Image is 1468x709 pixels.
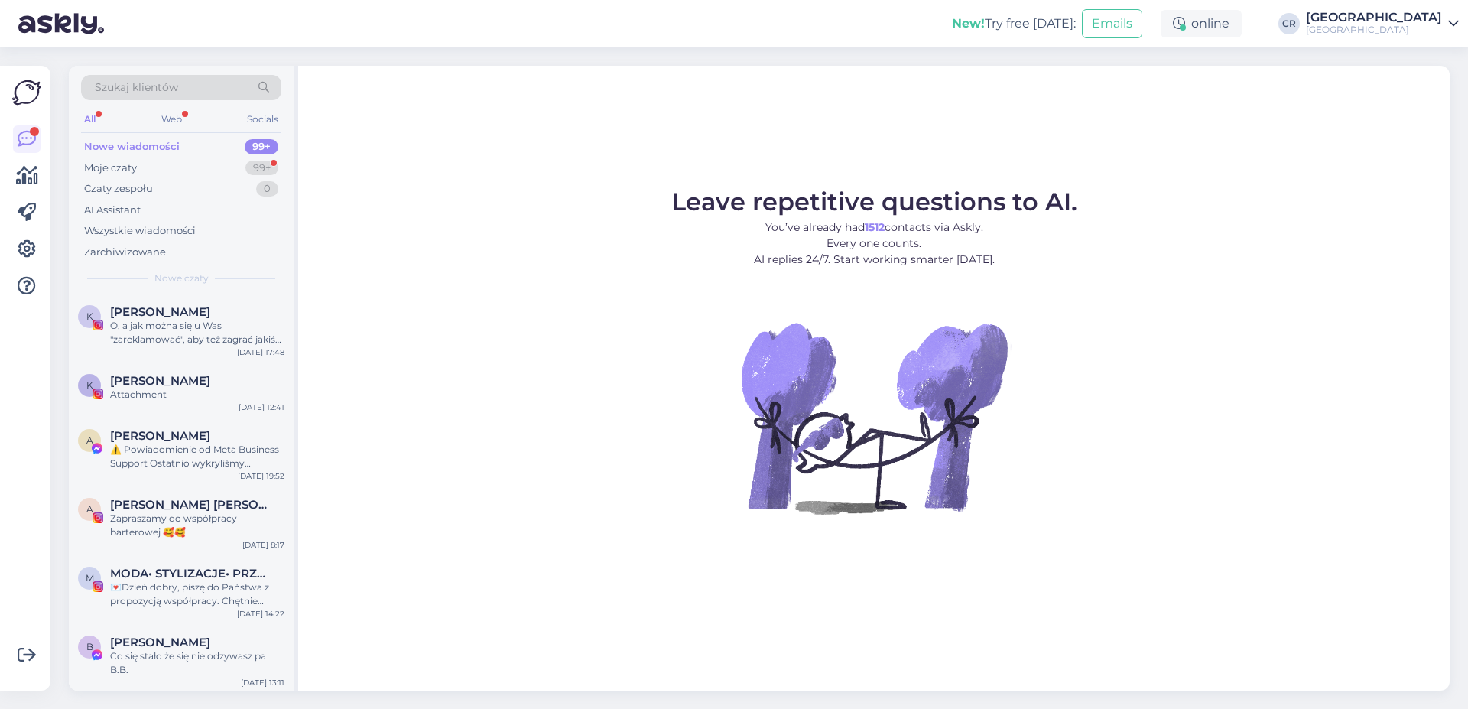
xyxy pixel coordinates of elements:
span: B [86,641,93,652]
span: Akiba Benedict [110,429,210,443]
span: Nowe czaty [154,272,209,285]
div: CR [1278,13,1300,34]
div: Web [158,109,185,129]
div: [DATE] 13:11 [241,677,284,688]
div: 0 [256,181,278,197]
div: Wszystkie wiadomości [84,223,196,239]
b: New! [952,16,985,31]
span: Leave repetitive questions to AI. [671,187,1077,216]
div: Nowe wiadomości [84,139,180,154]
div: [DATE] 12:41 [239,402,284,413]
span: Bożena Bolewicz [110,636,210,649]
div: 💌Dzień dobry, piszę do Państwa z propozycją współpracy. Chętnie odwiedziłabym Państwa hotel z rod... [110,581,284,608]
div: All [81,109,99,129]
b: 1512 [865,220,885,234]
span: K [86,379,93,391]
div: [DATE] 8:17 [242,539,284,551]
div: Co się stało że się nie odzywasz pa B.B. [110,649,284,677]
span: Szukaj klientów [95,80,178,96]
div: online [1161,10,1242,37]
div: Try free [DATE]: [952,15,1076,33]
div: AI Assistant [84,203,141,218]
span: Karolina Wołczyńska [110,305,210,319]
div: O, a jak można się u Was "zareklamować", aby też zagrać jakiś klimatyczny koncercik?😎 [110,319,284,346]
div: [DATE] 17:48 [237,346,284,358]
img: No Chat active [736,280,1012,555]
div: Zarchiwizowane [84,245,166,260]
a: [GEOGRAPHIC_DATA][GEOGRAPHIC_DATA] [1306,11,1459,36]
span: M [86,572,94,584]
span: Anna Żukowska Ewa Adamczewska BLIŹNIACZKI • Bóg • rodzina • dom [110,498,269,512]
div: ⚠️ Powiadomienie od Meta Business Support Ostatnio wykryliśmy nietypową aktywność na Twoim koncie... [110,443,284,470]
div: [DATE] 14:22 [237,608,284,620]
p: You’ve already had contacts via Askly. Every one counts. AI replies 24/7. Start working smarter [... [671,220,1077,268]
div: [GEOGRAPHIC_DATA] [1306,11,1442,24]
div: 99+ [245,139,278,154]
span: K [86,311,93,322]
div: 99+ [245,161,278,176]
div: [DATE] 19:52 [238,470,284,482]
img: Askly Logo [12,78,41,107]
div: Socials [244,109,281,129]
span: MODA• STYLIZACJE• PRZEGLĄDY KOLEKCJI [110,567,269,581]
span: A [86,503,93,515]
div: Czaty zespołu [84,181,153,197]
div: Attachment [110,388,284,402]
button: Emails [1082,9,1142,38]
span: Kasia Lebiecka [110,374,210,388]
span: A [86,434,93,446]
div: Moje czaty [84,161,137,176]
div: Zapraszamy do współpracy barterowej 🥰🥰 [110,512,284,539]
div: [GEOGRAPHIC_DATA] [1306,24,1442,36]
